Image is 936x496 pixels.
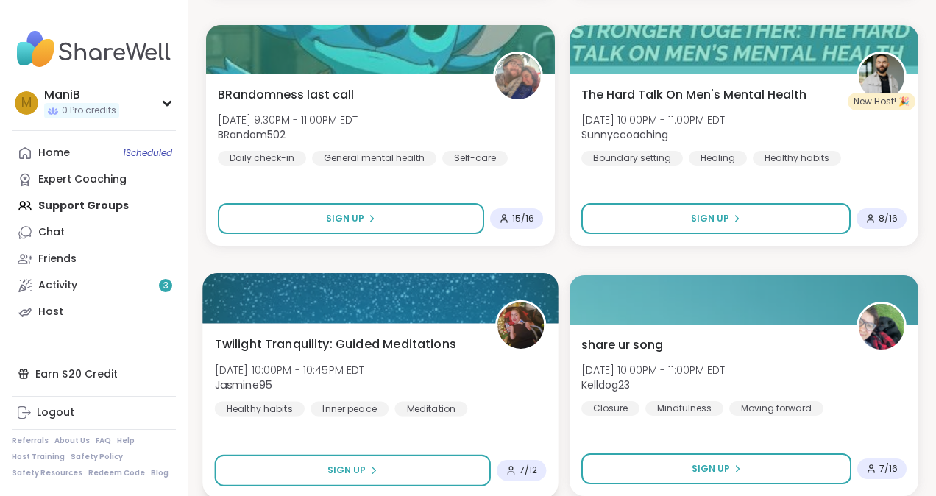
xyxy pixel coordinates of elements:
[497,302,544,349] img: Jasmine95
[12,272,176,299] a: Activity3
[151,468,169,478] a: Blog
[37,405,74,420] div: Logout
[215,455,491,486] button: Sign Up
[12,140,176,166] a: Home1Scheduled
[12,400,176,426] a: Logout
[218,127,286,142] b: BRandom502
[394,401,467,416] div: Meditation
[62,104,116,117] span: 0 Pro credits
[123,147,172,159] span: 1 Scheduled
[71,452,123,462] a: Safety Policy
[512,213,534,224] span: 15 / 16
[44,87,119,103] div: ManiB
[117,436,135,446] a: Help
[215,335,456,352] span: Twilight Tranquility: Guided Meditations
[38,172,127,187] div: Expert Coaching
[12,361,176,387] div: Earn $20 Credit
[12,299,176,325] a: Host
[215,378,272,392] b: Jasmine95
[12,436,49,446] a: Referrals
[88,468,145,478] a: Redeem Code
[218,151,306,166] div: Daily check-in
[12,219,176,246] a: Chat
[12,468,82,478] a: Safety Resources
[163,280,169,292] span: 3
[327,464,366,477] span: Sign Up
[38,278,77,293] div: Activity
[38,146,70,160] div: Home
[218,86,354,104] span: BRandomness last call
[312,151,436,166] div: General mental health
[12,24,176,75] img: ShareWell Nav Logo
[96,436,111,446] a: FAQ
[21,93,32,113] span: M
[215,362,365,377] span: [DATE] 10:00PM - 10:45PM EDT
[326,212,364,225] span: Sign Up
[218,203,484,234] button: Sign Up
[442,151,508,166] div: Self-care
[12,452,65,462] a: Host Training
[38,225,65,240] div: Chat
[12,166,176,193] a: Expert Coaching
[520,464,537,476] span: 7 / 12
[215,401,305,416] div: Healthy habits
[218,113,358,127] span: [DATE] 9:30PM - 11:00PM EDT
[12,246,176,272] a: Friends
[495,54,541,99] img: BRandom502
[38,252,77,266] div: Friends
[38,305,63,319] div: Host
[311,401,389,416] div: Inner peace
[54,436,90,446] a: About Us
